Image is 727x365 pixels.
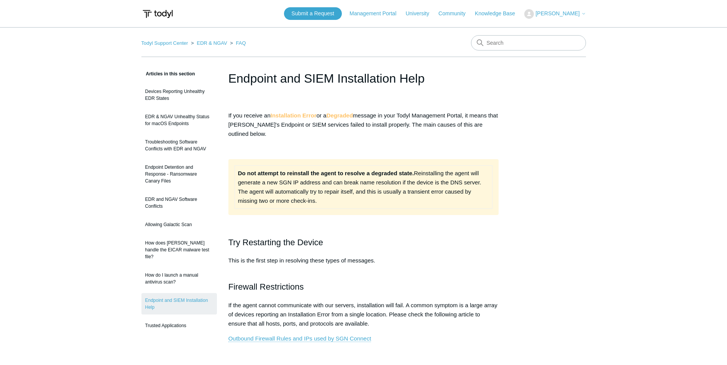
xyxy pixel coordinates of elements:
a: Devices Reporting Unhealthy EDR States [141,84,217,106]
p: This is the first step in resolving these types of messages. [228,256,499,274]
li: EDR & NGAV [189,40,228,46]
span: Articles in this section [141,71,195,77]
a: Endpoint Detention and Response - Ransomware Canary Files [141,160,217,188]
a: EDR & NGAV [197,40,227,46]
input: Search [471,35,586,51]
p: If you receive an or a message in your Todyl Management Portal, it means that [PERSON_NAME]'s End... [228,111,499,139]
a: How does [PERSON_NAME] handle the EICAR malware test file? [141,236,217,264]
a: FAQ [236,40,246,46]
h2: Firewall Restrictions [228,280,499,293]
a: Knowledge Base [475,10,523,18]
span: [PERSON_NAME] [535,10,579,16]
a: EDR & NGAV Unhealthy Status for macOS Endpoints [141,109,217,131]
a: Outbound Firewall Rules and IPs used by SGN Connect [228,335,371,342]
strong: Degraded [327,112,353,119]
p: If the agent cannot communicate with our servers, installation will fail. A common symptom is a l... [228,301,499,328]
h2: Try Restarting the Device [228,236,499,249]
a: Submit a Request [284,7,342,20]
a: Endpoint and SIEM Installation Help [141,293,217,314]
a: Trusted Applications [141,318,217,333]
a: University [405,10,437,18]
h1: Endpoint and SIEM Installation Help [228,69,499,88]
li: Todyl Support Center [141,40,190,46]
td: Reinstalling the agent will generate a new SGN IP address and can break name resolution if the de... [235,166,492,209]
strong: Installation Error [271,112,317,119]
strong: Do not attempt to reinstall the agent to resolve a degraded state. [238,170,414,176]
a: Todyl Support Center [141,40,188,46]
a: Allowing Galactic Scan [141,217,217,232]
img: Todyl Support Center Help Center home page [141,7,174,21]
button: [PERSON_NAME] [524,9,586,19]
a: EDR and NGAV Software Conflicts [141,192,217,213]
li: FAQ [228,40,246,46]
a: Community [438,10,473,18]
a: Management Portal [350,10,404,18]
a: How do I launch a manual antivirus scan? [141,268,217,289]
a: Troubleshooting Software Conflicts with EDR and NGAV [141,135,217,156]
